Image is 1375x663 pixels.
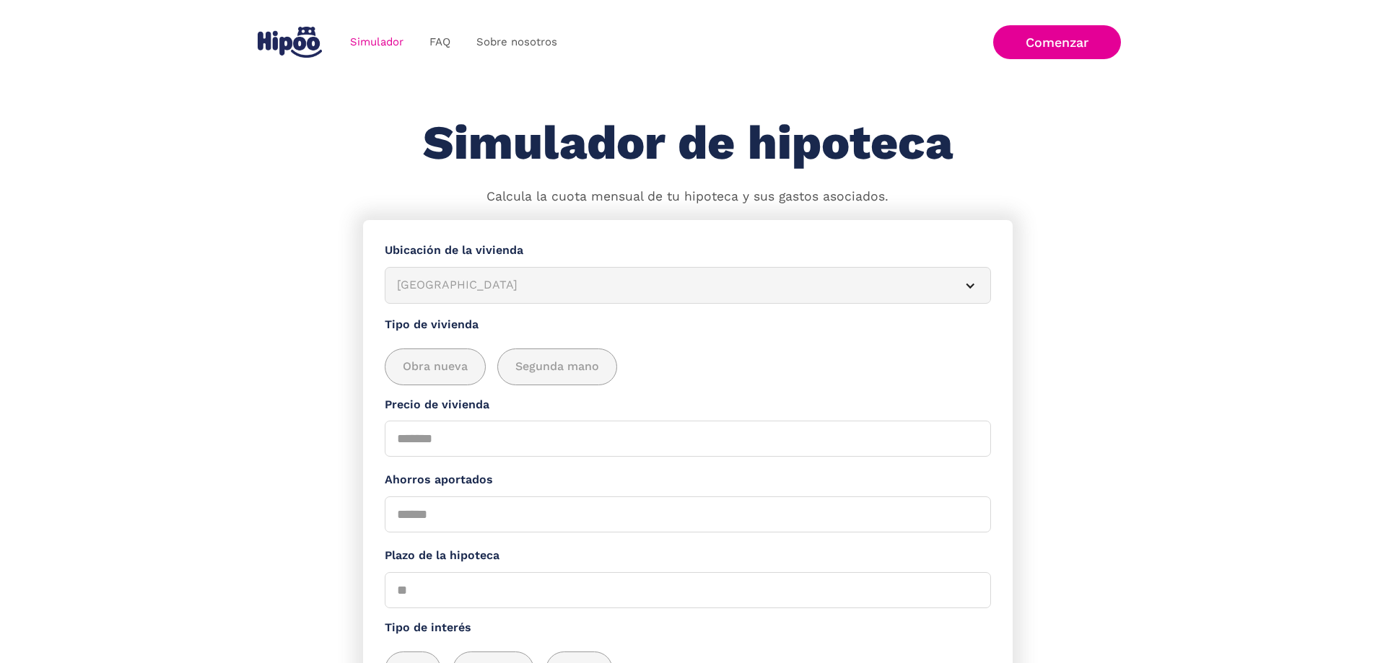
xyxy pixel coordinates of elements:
label: Plazo de la hipoteca [385,547,991,565]
a: home [255,21,326,63]
a: Simulador [337,28,416,56]
h1: Simulador de hipoteca [423,117,953,170]
label: Ubicación de la vivienda [385,242,991,260]
span: Obra nueva [403,358,468,376]
p: Calcula la cuota mensual de tu hipoteca y sus gastos asociados. [486,188,889,206]
label: Tipo de interés [385,619,991,637]
div: add_description_here [385,348,991,385]
article: [GEOGRAPHIC_DATA] [385,267,991,304]
div: [GEOGRAPHIC_DATA] [397,276,944,294]
a: Comenzar [993,25,1121,59]
label: Tipo de vivienda [385,316,991,334]
span: Segunda mano [515,358,599,376]
a: Sobre nosotros [463,28,570,56]
label: Ahorros aportados [385,471,991,489]
a: FAQ [416,28,463,56]
label: Precio de vivienda [385,396,991,414]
